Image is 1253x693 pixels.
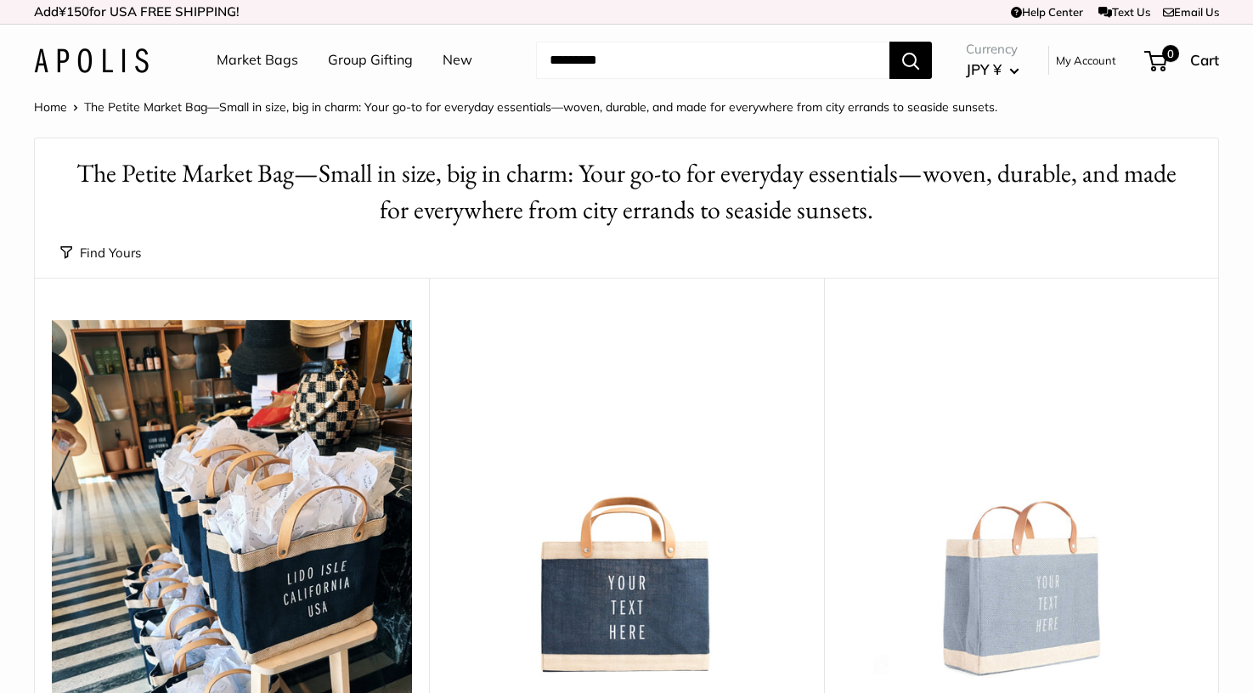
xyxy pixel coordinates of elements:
span: Cart [1190,51,1219,69]
a: Market Bags [217,48,298,73]
a: Help Center [1011,5,1083,19]
button: Find Yours [60,241,141,265]
a: Email Us [1163,5,1219,19]
a: Group Gifting [328,48,413,73]
input: Search... [536,42,889,79]
img: Apolis [34,48,149,73]
a: Home [34,99,67,115]
span: Currency [966,37,1019,61]
button: Search [889,42,932,79]
img: description_Make it yours with custom text. [446,320,806,680]
a: description_Make it yours with custom text.Petite Market Bag in Navy [446,320,806,680]
a: My Account [1056,50,1116,70]
a: Text Us [1098,5,1150,19]
span: ¥150 [59,3,89,20]
h1: The Petite Market Bag—Small in size, big in charm: Your go-to for everyday essentials—woven, dura... [60,155,1193,228]
img: Petite Market Bag in Cool Gray [841,320,1201,680]
a: 0 Cart [1146,47,1219,74]
button: JPY ¥ [966,56,1019,83]
nav: Breadcrumb [34,96,997,118]
a: Petite Market Bag in Cool GrayPetite Market Bag in Cool Gray [841,320,1201,680]
span: The Petite Market Bag—Small in size, big in charm: Your go-to for everyday essentials—woven, dura... [84,99,997,115]
a: New [443,48,472,73]
span: JPY ¥ [966,60,1002,78]
span: 0 [1162,45,1179,62]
